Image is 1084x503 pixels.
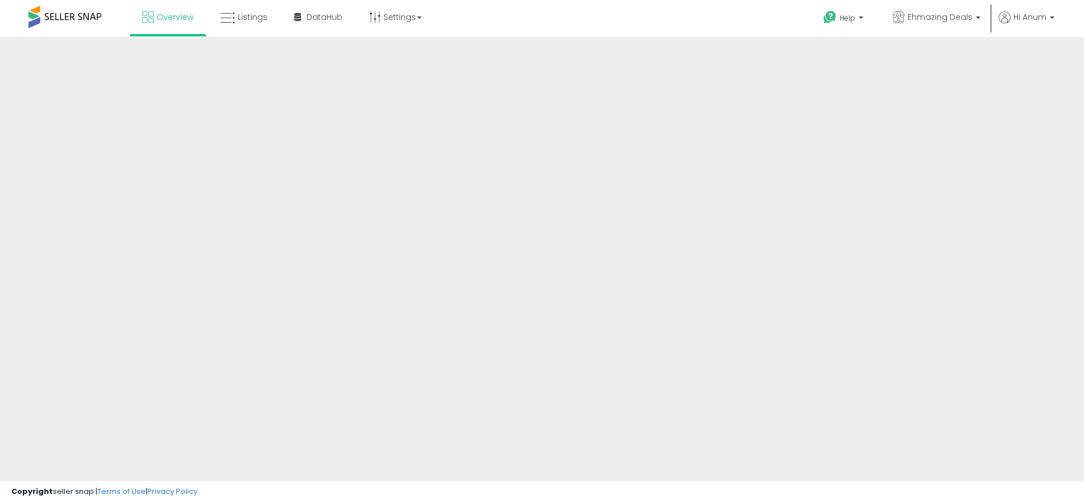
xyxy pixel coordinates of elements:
span: Overview [156,11,193,23]
span: DataHub [307,11,343,23]
a: Hi Anum [999,11,1054,37]
span: Help [840,13,855,23]
div: seller snap | | [11,486,197,497]
a: Terms of Use [97,486,146,497]
span: Hi Anum [1013,11,1046,23]
a: Privacy Policy [147,486,197,497]
a: Help [814,2,875,37]
span: Ehmazing Deals [908,11,972,23]
strong: Copyright [11,486,53,497]
i: Get Help [823,10,837,24]
span: Listings [238,11,267,23]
